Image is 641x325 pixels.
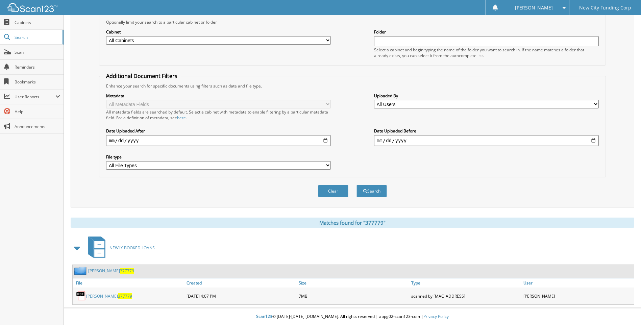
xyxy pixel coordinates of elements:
span: User Reports [15,94,55,100]
span: Help [15,109,60,115]
div: [PERSON_NAME] [522,289,634,303]
a: Privacy Policy [423,314,449,319]
img: PDF.png [76,291,86,301]
div: [DATE] 4:07 PM [185,289,297,303]
span: [PERSON_NAME] [515,6,553,10]
span: Bookmarks [15,79,60,85]
div: All metadata fields are searched by default. Select a cabinet with metadata to enable filtering b... [106,109,331,121]
label: File type [106,154,331,160]
label: Date Uploaded Before [374,128,599,134]
span: New City Funding Corp [579,6,631,10]
label: Uploaded By [374,93,599,99]
label: Folder [374,29,599,35]
button: Search [356,185,387,197]
a: NEWLY BOOKED LOANS [84,234,155,261]
span: Search [15,34,59,40]
span: Cabinets [15,20,60,25]
span: Announcements [15,124,60,129]
label: Date Uploaded After [106,128,331,134]
div: scanned by [MAC_ADDRESS] [410,289,522,303]
a: File [73,278,185,287]
a: [PERSON_NAME]377779 [86,293,132,299]
div: Optionally limit your search to a particular cabinet or folder [103,19,602,25]
img: folder2.png [74,267,88,275]
a: Type [410,278,522,287]
span: NEWLY BOOKED LOANS [109,245,155,251]
span: Scan [15,49,60,55]
a: Size [297,278,409,287]
iframe: Chat Widget [607,293,641,325]
span: Reminders [15,64,60,70]
input: start [106,135,331,146]
input: end [374,135,599,146]
label: Metadata [106,93,331,99]
button: Clear [318,185,348,197]
a: Created [185,278,297,287]
a: User [522,278,634,287]
span: 377779 [120,268,134,274]
img: scan123-logo-white.svg [7,3,57,12]
span: 377779 [118,293,132,299]
a: here [177,115,186,121]
div: Select a cabinet and begin typing the name of the folder you want to search in. If the name match... [374,47,599,58]
label: Cabinet [106,29,331,35]
div: Enhance your search for specific documents using filters such as date and file type. [103,83,602,89]
legend: Additional Document Filters [103,72,181,80]
a: [PERSON_NAME]377779 [88,268,134,274]
div: © [DATE]-[DATE] [DOMAIN_NAME]. All rights reserved | appg02-scan123-com | [64,308,641,325]
div: Matches found for "377779" [71,218,634,228]
div: 7MB [297,289,409,303]
span: Scan123 [256,314,272,319]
